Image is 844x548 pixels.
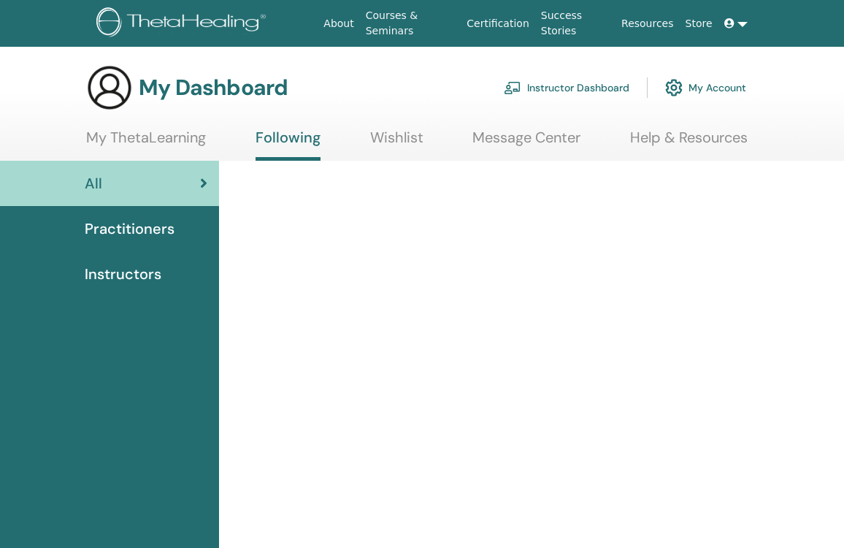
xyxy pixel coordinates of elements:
[86,129,206,157] a: My ThetaLearning
[665,75,683,100] img: cog.svg
[665,72,746,104] a: My Account
[85,172,102,194] span: All
[472,129,580,157] a: Message Center
[96,7,271,40] img: logo.png
[461,10,534,37] a: Certification
[85,218,174,240] span: Practitioners
[504,81,521,94] img: chalkboard-teacher.svg
[86,64,133,111] img: generic-user-icon.jpg
[630,129,748,157] a: Help & Resources
[680,10,718,37] a: Store
[318,10,359,37] a: About
[535,2,615,45] a: Success Stories
[85,263,161,285] span: Instructors
[256,129,321,161] a: Following
[504,72,629,104] a: Instructor Dashboard
[370,129,423,157] a: Wishlist
[615,10,680,37] a: Resources
[360,2,461,45] a: Courses & Seminars
[139,75,288,101] h3: My Dashboard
